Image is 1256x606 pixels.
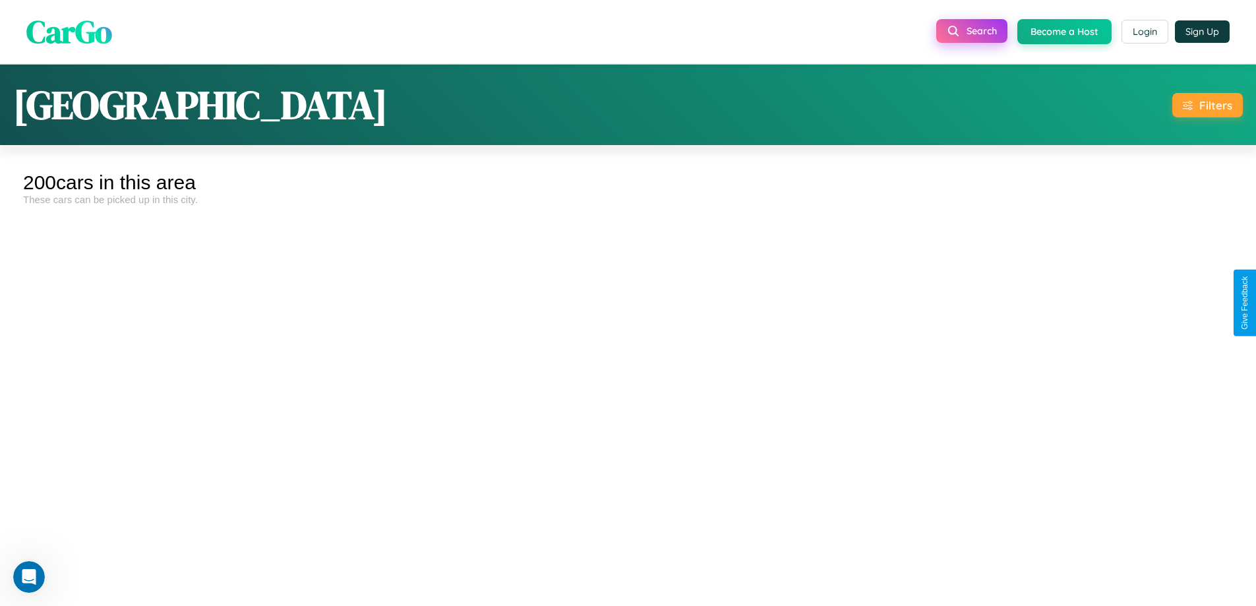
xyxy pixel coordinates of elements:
[13,561,45,593] iframe: Intercom live chat
[1175,20,1230,43] button: Sign Up
[764,384,800,410] span: $ 190
[866,388,891,410] span: $ 40
[1121,20,1168,44] button: Login
[23,171,413,194] div: 200 cars in this area
[475,472,514,483] span: Available
[13,78,388,132] h1: [GEOGRAPHIC_DATA]
[866,340,888,353] span: 2018
[26,10,112,53] span: CarGo
[866,320,1210,353] a: Jaguar XK82018
[893,394,921,408] span: / day
[456,340,479,353] span: 2014
[1151,363,1210,382] span: Est. total:
[1240,276,1249,330] div: Give Feedback
[1180,384,1210,410] span: $ 40
[740,363,800,382] span: Est. total:
[1017,19,1112,44] button: Become a Host
[475,177,514,188] span: Available
[65,472,104,483] span: Available
[884,472,923,483] span: Available
[1199,98,1232,112] div: Filters
[489,394,517,408] span: / day
[456,320,800,340] h3: Toyota Highlander
[1172,93,1243,117] button: Filters
[884,177,923,188] span: Available
[23,194,413,205] div: These cars can be picked up in this city.
[866,320,1210,340] h3: Jaguar XK8
[967,25,997,37] span: Search
[936,19,1007,43] button: Search
[456,388,487,410] span: $ 190
[456,320,800,353] a: Toyota Highlander2014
